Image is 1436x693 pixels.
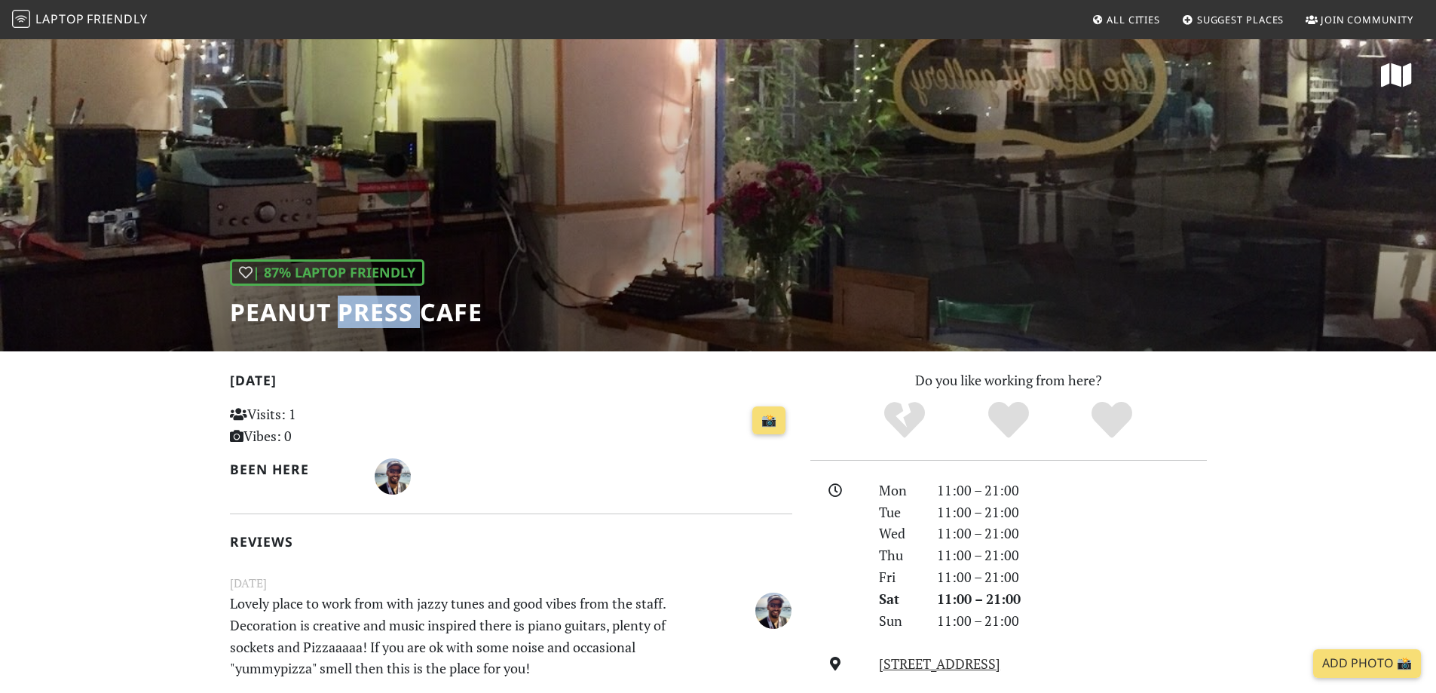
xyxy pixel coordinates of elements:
[957,400,1061,441] div: Yes
[1321,13,1413,26] span: Join Community
[928,588,1216,610] div: 11:00 – 21:00
[928,544,1216,566] div: 11:00 – 21:00
[230,403,406,447] p: Visits: 1 Vibes: 0
[928,501,1216,523] div: 11:00 – 21:00
[755,599,791,618] span: Carlos Monteiro
[1176,6,1291,33] a: Suggest Places
[221,574,801,593] small: [DATE]
[879,655,1000,673] a: [STREET_ADDRESS]
[230,259,424,286] div: | 87% Laptop Friendly
[1107,13,1160,26] span: All Cities
[1197,13,1284,26] span: Suggest Places
[928,523,1216,544] div: 11:00 – 21:00
[1313,649,1421,678] a: Add Photo 📸
[870,501,927,523] div: Tue
[853,400,957,441] div: No
[1085,6,1166,33] a: All Cities
[755,593,791,629] img: 1065-carlos.jpg
[375,466,411,484] span: Carlos Monteiro
[1300,6,1419,33] a: Join Community
[870,610,927,632] div: Sun
[221,593,705,679] p: Lovely place to work from with jazzy tunes and good vibes from the staff. Decoration is creative ...
[87,11,147,27] span: Friendly
[752,406,785,435] a: 📸
[12,10,30,28] img: LaptopFriendly
[870,588,927,610] div: Sat
[870,480,927,501] div: Mon
[230,461,357,477] h2: Been here
[12,7,148,33] a: LaptopFriendly LaptopFriendly
[230,298,482,327] h1: Peanut Press Cafe
[928,610,1216,632] div: 11:00 – 21:00
[810,369,1207,391] p: Do you like working from here?
[230,534,792,550] h2: Reviews
[928,566,1216,588] div: 11:00 – 21:00
[1060,400,1164,441] div: Definitely!
[870,566,927,588] div: Fri
[928,480,1216,501] div: 11:00 – 21:00
[870,544,927,566] div: Thu
[870,523,927,544] div: Wed
[230,373,792,394] h2: [DATE]
[375,458,411,495] img: 1065-carlos.jpg
[35,11,84,27] span: Laptop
